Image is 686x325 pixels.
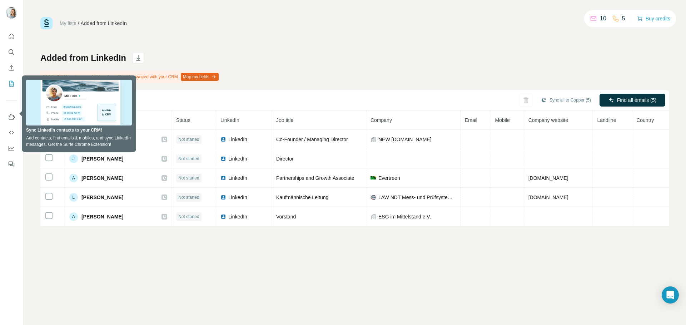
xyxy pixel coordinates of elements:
span: Landline [597,117,616,123]
div: J [69,154,78,163]
button: Buy credits [637,14,670,24]
span: Not started [178,156,199,162]
button: Use Surfe on LinkedIn [6,110,17,123]
span: Mobile [495,117,509,123]
span: [PERSON_NAME] [81,194,123,201]
div: A [69,174,78,182]
img: company-logo [371,176,376,179]
h1: Added from LinkedIn [40,52,126,64]
span: LinkedIn [220,117,239,123]
div: A [69,212,78,221]
div: Open Intercom Messenger [662,286,679,304]
p: 10 [600,14,606,23]
a: My lists [60,20,76,26]
span: LinkedIn [228,194,247,201]
span: Evertreen [378,174,400,182]
button: Find all emails (5) [600,94,665,107]
span: [DOMAIN_NAME] [528,194,568,200]
span: [PERSON_NAME] [81,213,123,220]
img: Surfe Logo [40,17,53,29]
p: 5 [622,14,625,23]
div: M [69,135,78,144]
span: ESG im Mittelstand e.V. [378,213,431,220]
img: LinkedIn logo [220,214,226,220]
button: My lists [6,77,17,90]
img: Avatar [6,7,17,19]
li: / [78,20,79,27]
span: LinkedIn [228,213,247,220]
span: Not started [178,194,199,201]
button: Sync all to Copper (5) [536,95,596,105]
img: LinkedIn logo [220,175,226,181]
button: Use Surfe API [6,126,17,139]
span: [PERSON_NAME] [81,174,123,182]
span: LinkedIn [228,136,247,143]
img: company-logo [371,194,376,200]
span: Company website [528,117,568,123]
div: L [69,193,78,202]
span: LinkedIn [228,174,247,182]
span: Status [176,117,190,123]
span: Not started [178,175,199,181]
button: Search [6,46,17,59]
img: LinkedIn logo [220,137,226,142]
span: Email [465,117,477,123]
span: LAW NDT Mess- und Prüfsysteme GmbH [378,194,456,201]
span: 5 Profiles [69,117,90,123]
span: Kaufmännische Leitung [276,194,328,200]
button: Map my fields [181,73,219,81]
span: [PERSON_NAME] [81,155,123,162]
span: LinkedIn [228,155,247,162]
span: Not started [178,136,199,143]
span: NEW [DOMAIN_NAME] [378,136,432,143]
span: Director [276,156,294,162]
span: Company [371,117,392,123]
span: [PERSON_NAME] [81,136,123,143]
span: Country [636,117,654,123]
div: Mobile field is not mapped, this value will not be synced with your CRM [40,71,220,83]
div: Added from LinkedIn [81,20,127,27]
button: Enrich CSV [6,61,17,74]
span: Co-Founder / Managing Director [276,137,348,142]
span: Not started [178,213,199,220]
button: Quick start [6,30,17,43]
span: Find all emails (5) [617,97,656,104]
img: LinkedIn logo [220,194,226,200]
span: Job title [276,117,293,123]
span: Partnerships and Growth Associate [276,175,354,181]
button: Feedback [6,158,17,171]
span: [DOMAIN_NAME] [528,175,568,181]
span: Vorstand [276,214,296,220]
button: Dashboard [6,142,17,155]
img: LinkedIn logo [220,156,226,162]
